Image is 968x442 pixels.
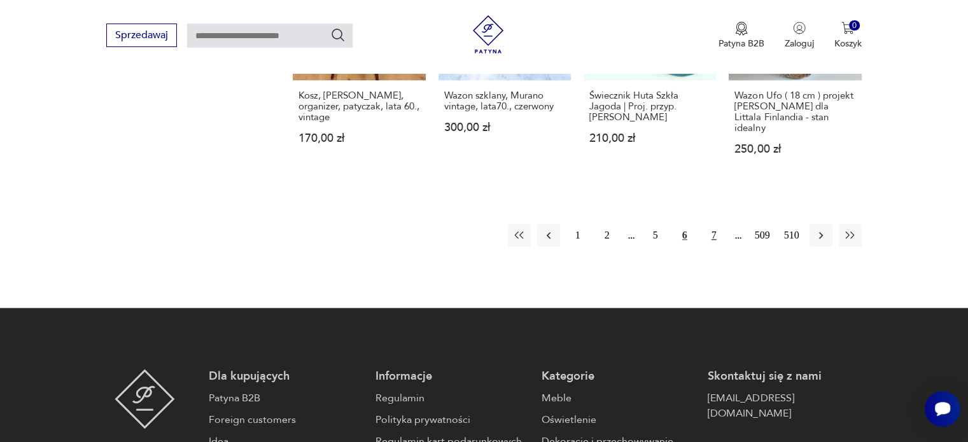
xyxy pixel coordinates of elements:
p: 250,00 zł [734,144,855,155]
img: Ikona medalu [735,22,748,36]
button: 6 [673,224,696,247]
p: Zaloguj [785,38,814,50]
a: Foreign customers [209,412,362,427]
div: 0 [849,20,860,31]
button: 1 [566,224,589,247]
img: Patyna - sklep z meblami i dekoracjami vintage [115,369,175,429]
a: Ikona medaluPatyna B2B [719,22,764,50]
p: 210,00 zł [589,133,710,144]
button: 510 [780,224,803,247]
a: Regulamin [375,390,529,406]
button: Sprzedawaj [106,24,177,47]
p: 300,00 zł [444,122,565,133]
button: 0Koszyk [834,22,862,50]
img: Patyna - sklep z meblami i dekoracjami vintage [469,15,507,53]
button: Szukaj [330,27,346,43]
p: Kategorie [542,369,695,384]
img: Ikona koszyka [841,22,854,34]
a: Oświetlenie [542,412,695,427]
p: Dla kupujących [209,369,362,384]
h3: Świecznik Huta Szkła Jagoda | Proj. przyp. [PERSON_NAME] [589,90,710,123]
button: Zaloguj [785,22,814,50]
a: Sprzedawaj [106,32,177,41]
a: [EMAIL_ADDRESS][DOMAIN_NAME] [708,390,861,421]
button: 7 [703,224,726,247]
button: 5 [644,224,667,247]
h3: Wazon szklany, Murano vintage, lata70., czerwony [444,90,565,112]
a: Polityka prywatności [375,412,529,427]
h3: Kosz, [PERSON_NAME], organizer, patyczak, lata 60., vintage [298,90,419,123]
iframe: Smartsupp widget button [925,391,960,427]
button: 2 [596,224,619,247]
p: Patyna B2B [719,38,764,50]
p: 170,00 zł [298,133,419,144]
p: Informacje [375,369,529,384]
p: Skontaktuj się z nami [708,369,861,384]
a: Patyna B2B [209,390,362,406]
a: Meble [542,390,695,406]
h3: Wazon Ufo ( 18 cm ) projekt [PERSON_NAME] dla Littala Finlandia - stan idealny [734,90,855,134]
button: 509 [751,224,774,247]
button: Patyna B2B [719,22,764,50]
img: Ikonka użytkownika [793,22,806,34]
p: Koszyk [834,38,862,50]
